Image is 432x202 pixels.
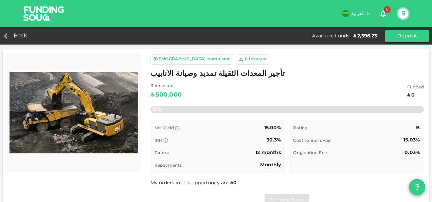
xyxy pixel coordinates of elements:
[404,150,420,155] span: 0.03%
[230,181,233,185] span: ʢ
[233,181,237,185] span: 0
[155,126,174,130] span: Net Yield
[155,151,169,155] span: Tenure
[403,138,420,142] span: 15.03%
[150,67,285,81] span: تأجير المعدات الثقيلة تمديد وصيانة الانابيب
[154,56,230,63] div: [DEMOGRAPHIC_DATA]-compliant
[376,7,390,20] button: 0
[155,139,162,143] span: IRR
[416,125,420,130] span: B
[293,151,327,155] span: Origination Fee
[10,56,138,169] img: Marketplace Logo
[267,138,281,142] span: 30.3%
[150,83,182,90] span: Requested
[260,163,281,167] span: Monthly
[249,56,267,63] div: Investor
[312,33,350,39] div: Available Funds :
[293,126,307,130] span: Rating
[245,56,248,63] div: 0
[342,10,349,17] img: flag-sa.b9a346574cdc8950dd34b50780441f57.svg
[353,33,377,39] div: ʢ 2,396.23
[293,139,331,143] span: Cost to Borrower
[264,125,281,130] span: 15.00%
[255,150,281,155] span: 12 months
[155,164,182,168] span: Repayments
[398,9,408,19] button: S
[14,31,28,41] span: Back
[407,84,424,91] span: Funded
[351,11,365,16] span: العربية
[150,181,237,185] span: My orders in this opportunity are
[409,179,425,195] button: question
[384,6,391,13] span: 0
[385,30,429,42] button: Deposit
